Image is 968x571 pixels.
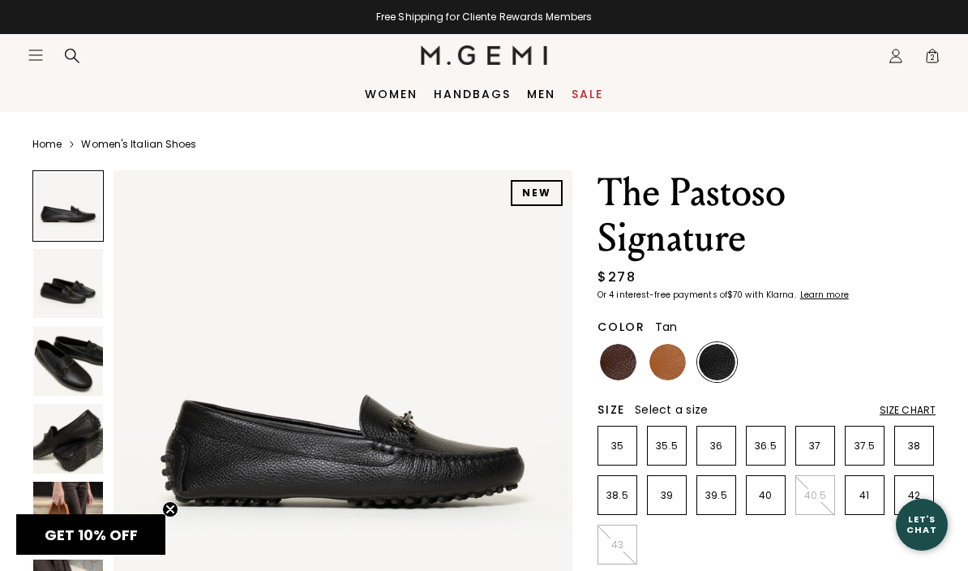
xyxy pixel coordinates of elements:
[697,489,735,502] p: 39.5
[846,440,884,453] p: 37.5
[598,289,727,301] klarna-placement-style-body: Or 4 interest-free payments of
[598,440,636,453] p: 35
[16,514,165,555] div: GET 10% OFFClose teaser
[598,403,625,416] h2: Size
[745,289,798,301] klarna-placement-style-body: with Klarna
[598,539,636,552] p: 43
[32,138,62,151] a: Home
[598,268,636,287] div: $278
[33,326,103,396] img: The Pastoso Signature
[600,344,636,380] img: Chocolate
[655,319,678,335] span: Tan
[800,289,849,301] klarna-placement-style-cta: Learn more
[28,47,44,63] button: Open site menu
[527,88,555,101] a: Men
[648,440,686,453] p: 35.5
[33,482,103,552] img: The Pastoso Signature
[511,180,563,206] div: NEW
[33,249,103,319] img: The Pastoso Signature
[81,138,196,151] a: Women's Italian Shoes
[635,401,708,418] span: Select a size
[924,51,940,67] span: 2
[699,344,735,380] img: Black
[697,440,735,453] p: 36
[434,88,511,101] a: Handbags
[799,290,849,300] a: Learn more
[45,525,138,545] span: GET 10% OFF
[727,289,743,301] klarna-placement-style-amount: $70
[880,404,936,417] div: Size Chart
[648,489,686,502] p: 39
[796,440,834,453] p: 37
[598,320,645,333] h2: Color
[421,45,548,65] img: M.Gemi
[33,404,103,474] img: The Pastoso Signature
[796,489,834,502] p: 40.5
[598,170,936,261] h1: The Pastoso Signature
[846,489,884,502] p: 41
[572,88,603,101] a: Sale
[895,489,933,502] p: 42
[747,440,785,453] p: 36.5
[598,489,636,502] p: 38.5
[162,501,178,517] button: Close teaser
[896,514,948,535] div: Let's Chat
[365,88,418,101] a: Women
[649,344,686,380] img: Tan
[895,440,933,453] p: 38
[747,489,785,502] p: 40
